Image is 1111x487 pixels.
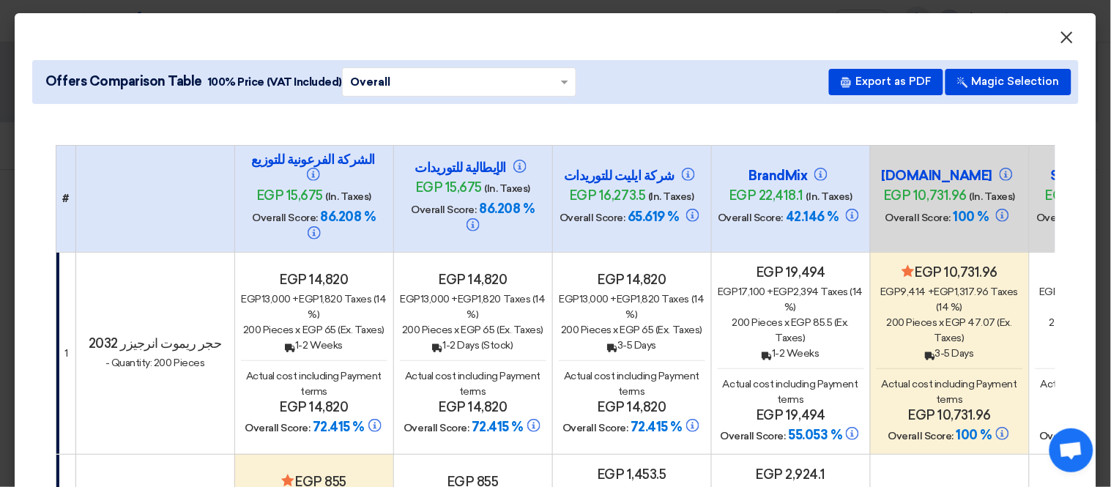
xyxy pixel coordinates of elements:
[400,399,546,415] h4: egp 14,820
[718,168,864,184] h4: BrandMix
[718,286,738,298] span: egp
[773,286,794,298] span: egp
[1040,286,1060,298] span: egp
[461,324,495,336] span: egp 65
[655,324,702,336] span: (Ex. Taxes)
[313,419,364,435] span: 72.415 %
[405,370,540,398] span: Actual cost including Payment terms
[718,346,864,361] div: 1-2 Weeks
[302,324,336,336] span: egp 65
[559,168,705,184] h4: شركة ايليت للتوريدات
[105,357,204,369] span: - Quantity: 200 Pieces
[564,370,699,398] span: Actual cost including Payment terms
[400,272,546,288] h4: egp 14,820
[887,316,905,329] span: 200
[253,212,318,224] span: Overall Score:
[320,209,375,225] span: 86.208 %
[877,346,1023,361] div: 3-5 Days
[45,72,202,92] span: Offers Comparison Table
[718,407,864,423] h4: egp 19,494
[877,284,1023,315] div: 9,414 + 1,317.96 Taxes (14 %)
[723,378,858,406] span: Actual cost including Payment terms
[1049,316,1068,329] span: 200
[620,324,654,336] span: egp 65
[718,264,864,280] h4: egp 19,494
[956,427,992,443] span: 100 %
[560,212,625,224] span: Overall Score:
[241,399,387,415] h4: egp 14,820
[241,152,387,184] h4: الشركة الفرعونية للتوزيع
[299,293,319,305] span: egp
[245,422,310,434] span: Overall Score:
[718,284,864,315] div: 17,100 + 2,394 Taxes (14 %)
[789,427,842,443] span: 55.053 %
[718,466,864,483] h4: egp 2,924.1
[559,272,705,288] h4: egp 14,820
[400,338,546,353] div: 1-2 Days (Stock)
[412,204,477,216] span: Overall Score:
[56,252,76,454] td: 1
[648,190,694,203] span: (In. Taxes)
[243,324,261,336] span: 200
[1049,428,1093,472] div: Open chat
[1060,26,1074,56] span: ×
[631,419,682,435] span: 72.415 %
[721,430,786,442] span: Overall Score:
[946,316,996,329] span: egp 47.07
[628,209,679,225] span: 65.619 %
[829,69,943,95] button: Export as PDF
[559,291,705,322] div: 13,000 + 1,820 Taxes (14 %)
[729,187,803,204] span: egp 22,418.1
[56,145,76,252] th: #
[569,187,645,204] span: egp 16,273.5
[400,293,420,305] span: egp
[732,316,751,329] span: 200
[617,293,637,305] span: egp
[402,324,420,336] span: 200
[888,430,954,442] span: Overall Score:
[776,316,849,344] span: (Ex. Taxes)
[241,338,387,353] div: 1-2 Weeks
[256,187,323,204] span: egp 15,675
[877,168,1023,184] h4: [DOMAIN_NAME]
[945,69,1071,95] button: Magic Selection
[326,190,372,203] span: (In. Taxes)
[241,272,387,288] h4: egp 14,820
[559,399,705,415] h4: egp 14,820
[559,466,705,483] h4: egp 1,453.5
[718,212,783,224] span: Overall Score:
[792,316,833,329] span: egp 85.5
[786,209,839,225] span: 42.146 %
[954,209,989,225] span: 100 %
[877,407,1023,423] h4: egp 10,731.96
[404,422,469,434] span: Overall Score:
[422,324,459,336] span: Pieces x
[208,74,342,90] span: 100% Price (VAT Included)
[338,324,384,336] span: (Ex. Taxes)
[559,293,579,305] span: egp
[472,419,523,435] span: 72.415 %
[82,335,228,352] h4: حجر ريموت انرجيزر 2032
[934,316,1012,344] span: (Ex. Taxes)
[885,212,951,224] span: Overall Score:
[806,190,852,203] span: (In. Taxes)
[562,422,628,434] span: Overall Score:
[263,324,300,336] span: Pieces x
[907,316,944,329] span: Pieces x
[415,179,482,196] span: egp 15,675
[881,286,902,298] span: egp
[561,324,579,336] span: 200
[400,291,546,322] div: 13,000 + 1,820 Taxes (14 %)
[581,324,618,336] span: Pieces x
[877,264,1023,280] h4: egp 10,731.96
[241,291,387,322] div: 13,000 + 1,820 Taxes (14 %)
[1048,23,1086,53] button: Close
[934,286,955,298] span: egp
[1036,212,1101,224] span: Overall Score:
[559,338,705,353] div: 3-5 Days
[884,187,967,204] span: egp 10,731.96
[882,378,1017,406] span: Actual cost including Payment terms
[400,160,546,176] h4: الإيطالية للتوريدات
[752,316,789,329] span: Pieces x
[241,293,261,305] span: egp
